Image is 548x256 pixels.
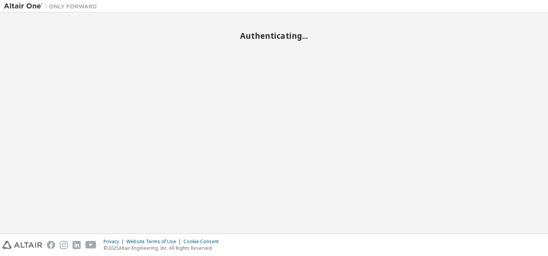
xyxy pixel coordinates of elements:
img: altair_logo.svg [2,241,42,249]
img: instagram.svg [60,241,68,249]
img: linkedin.svg [73,241,81,249]
div: Cookie Consent [183,239,223,245]
div: Privacy [104,239,126,245]
h2: Authenticating... [4,31,544,41]
img: youtube.svg [85,241,97,249]
p: © 2025 Altair Engineering, Inc. All Rights Reserved. [104,245,223,251]
img: Altair One [4,2,101,10]
div: Website Terms of Use [126,239,183,245]
img: facebook.svg [47,241,55,249]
